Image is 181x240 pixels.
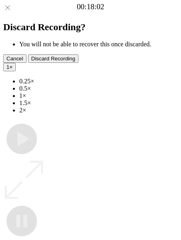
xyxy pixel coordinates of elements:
[77,2,104,11] a: 00:18:02
[3,22,178,33] h2: Discard Recording?
[19,107,178,114] li: 2×
[28,54,79,63] button: Discard Recording
[3,54,27,63] button: Cancel
[6,64,9,70] span: 1
[19,78,178,85] li: 0.25×
[19,85,178,92] li: 0.5×
[19,41,178,48] li: You will not be able to recover this once discarded.
[19,99,178,107] li: 1.5×
[19,92,178,99] li: 1×
[3,63,16,71] button: 1×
